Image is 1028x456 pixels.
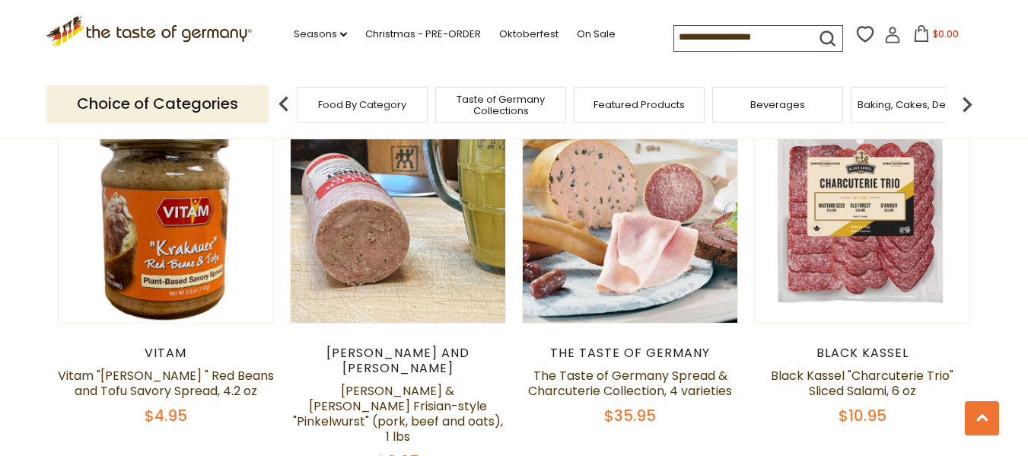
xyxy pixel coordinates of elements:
[750,99,805,110] a: Beverages
[46,85,269,123] p: Choice of Categories
[577,26,616,43] a: On Sale
[523,108,738,324] img: The Taste of Germany Spread & Charcuterie Collection, 4 varieties
[58,346,275,361] div: Vitam
[594,99,685,110] a: Featured Products
[499,26,559,43] a: Oktoberfest
[293,382,503,445] a: [PERSON_NAME] & [PERSON_NAME] Frisian-style "Pinkelwurst" (pork, beef and oats), 1 lbs
[58,367,274,400] a: Vitam "[PERSON_NAME] " Red Beans and Tofu Savory Spread, 4.2 oz
[933,27,959,40] span: $0.00
[294,26,347,43] a: Seasons
[440,94,562,116] a: Taste of Germany Collections
[269,89,299,120] img: previous arrow
[145,405,187,426] span: $4.95
[754,346,971,361] div: Black Kassel
[904,25,969,48] button: $0.00
[952,89,982,120] img: next arrow
[318,99,406,110] a: Food By Category
[365,26,481,43] a: Christmas - PRE-ORDER
[755,108,970,324] img: Black Kassel "Charcuterie Trio" Sliced Salami, 6 oz
[59,108,274,324] img: Vitam "Krakauer " Red Beans and Tofu Savory Spread, 4.2 oz
[291,108,506,324] img: Schaller & Weber Frisian-style "Pinkelwurst" (pork, beef and oats), 1 lbs
[290,346,507,376] div: [PERSON_NAME] and [PERSON_NAME]
[858,99,975,110] a: Baking, Cakes, Desserts
[771,367,953,400] a: Black Kassel "Charcuterie Trio" Sliced Salami, 6 oz
[839,405,886,426] span: $10.95
[604,405,656,426] span: $35.95
[522,346,739,361] div: The Taste of Germany
[528,367,732,400] a: The Taste of Germany Spread & Charcuterie Collection, 4 varieties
